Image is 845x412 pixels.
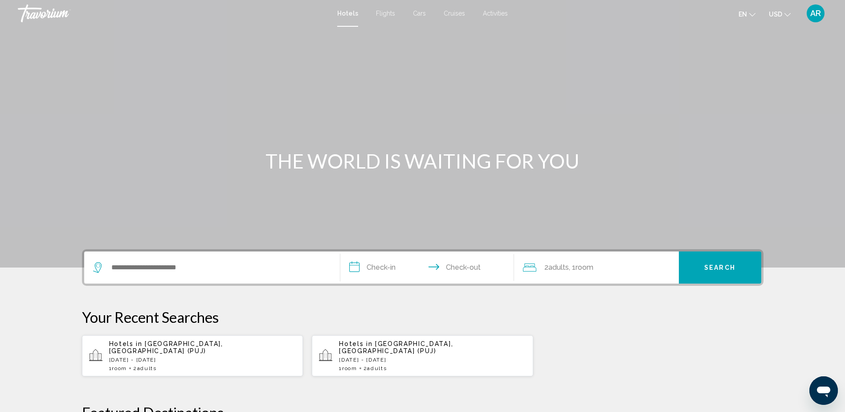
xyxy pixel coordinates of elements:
[339,365,357,371] span: 1
[548,263,569,272] span: Adults
[376,10,395,17] a: Flights
[739,11,747,18] span: en
[342,365,357,371] span: Room
[679,251,761,284] button: Search
[340,251,514,284] button: Check in and out dates
[544,261,569,274] span: 2
[109,340,143,347] span: Hotels in
[804,4,827,23] button: User Menu
[483,10,508,17] a: Activities
[84,251,761,284] div: Search widget
[444,10,465,17] a: Cruises
[704,264,735,272] span: Search
[339,357,526,363] p: [DATE] - [DATE]
[339,340,372,347] span: Hotels in
[137,365,157,371] span: Adults
[809,376,838,405] iframe: Button to launch messaging window
[109,357,296,363] p: [DATE] - [DATE]
[810,9,821,18] span: AR
[256,149,590,173] h1: THE WORLD IS WAITING FOR YOU
[569,261,593,274] span: , 1
[339,340,453,354] span: [GEOGRAPHIC_DATA], [GEOGRAPHIC_DATA] (PUJ)
[18,4,328,22] a: Travorium
[769,8,791,21] button: Change currency
[769,11,782,18] span: USD
[82,308,763,326] p: Your Recent Searches
[576,263,593,272] span: Room
[413,10,426,17] a: Cars
[109,365,127,371] span: 1
[739,8,755,21] button: Change language
[312,335,533,377] button: Hotels in [GEOGRAPHIC_DATA], [GEOGRAPHIC_DATA] (PUJ)[DATE] - [DATE]1Room2Adults
[82,335,303,377] button: Hotels in [GEOGRAPHIC_DATA], [GEOGRAPHIC_DATA] (PUJ)[DATE] - [DATE]1Room2Adults
[109,340,223,354] span: [GEOGRAPHIC_DATA], [GEOGRAPHIC_DATA] (PUJ)
[112,365,127,371] span: Room
[133,365,157,371] span: 2
[514,251,679,284] button: Travelers: 2 adults, 0 children
[367,365,387,371] span: Adults
[337,10,358,17] a: Hotels
[363,365,387,371] span: 2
